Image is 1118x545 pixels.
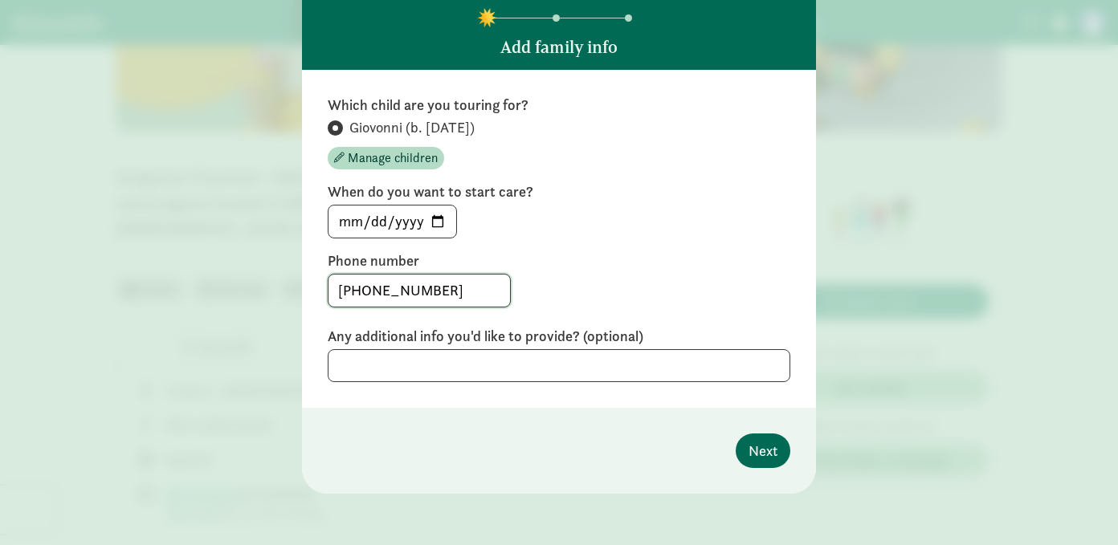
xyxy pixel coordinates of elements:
input: 5555555555 [328,275,510,307]
label: Which child are you touring for? [328,96,790,115]
span: Manage children [348,148,438,168]
button: Manage children [328,147,444,169]
label: When do you want to start care? [328,182,790,201]
h5: Add family info [500,38,618,57]
button: Next [736,433,790,468]
label: Phone number [328,251,790,270]
span: Next [749,440,777,462]
span: Giovonni (b. [DATE]) [349,118,475,137]
label: Any additional info you'd like to provide? (optional) [328,327,790,346]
